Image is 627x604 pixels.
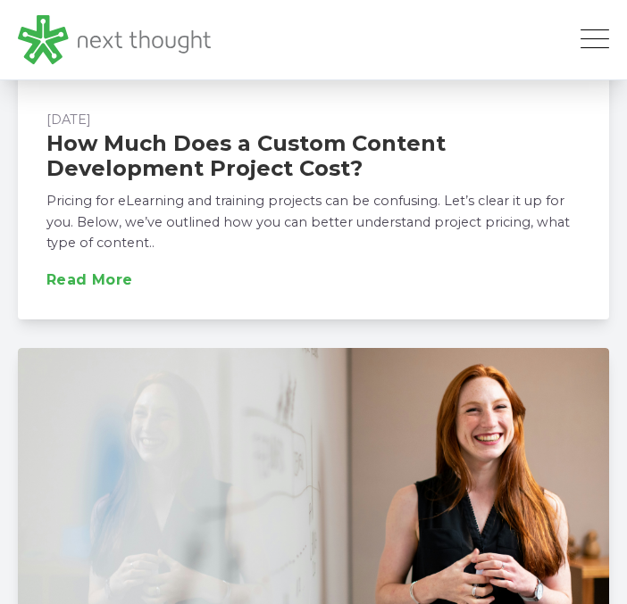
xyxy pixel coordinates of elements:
p: Pricing for eLearning and training projects can be confusing. Let’s clear it up for you. Below, w... [46,191,581,253]
a: Read More [46,273,133,287]
a: How Much Does a Custom Content Development Project Cost? [46,130,446,181]
label: [DATE] [46,112,91,128]
img: LG - NextThought Logo [18,15,211,63]
button: Open Mobile Menu [581,29,609,51]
